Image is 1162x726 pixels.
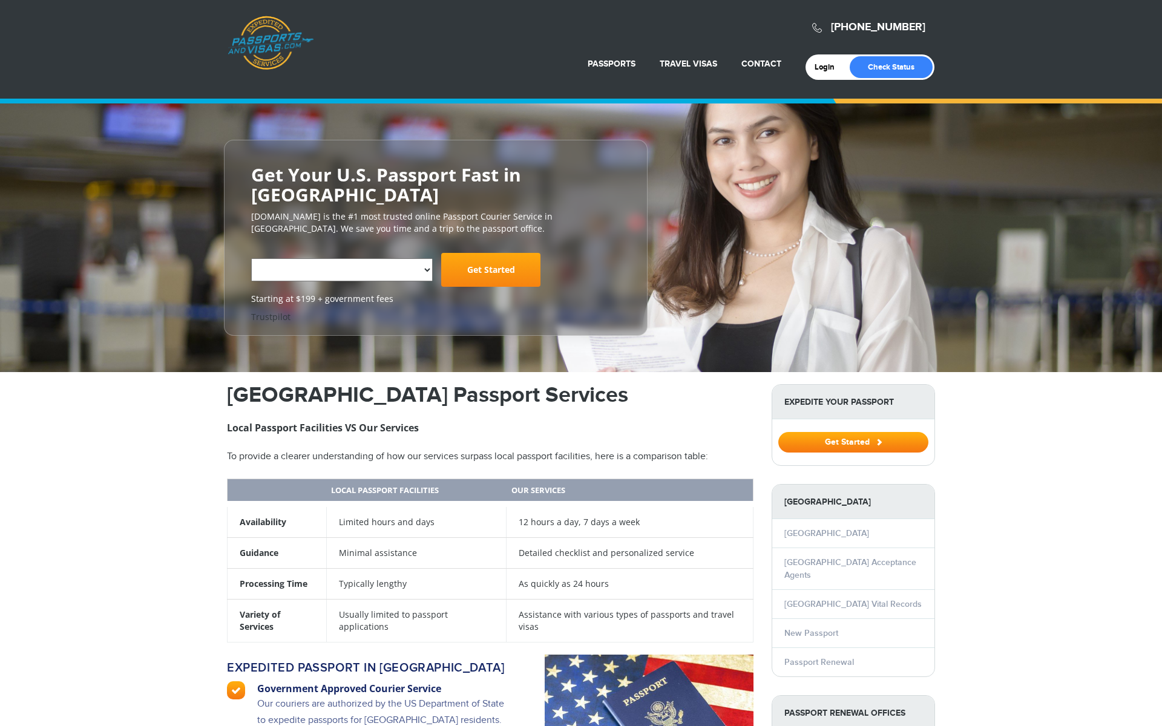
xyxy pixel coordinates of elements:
h3: Government Approved Courier Service [257,681,506,696]
td: Limited hours and days [326,504,506,538]
button: Get Started [778,432,928,453]
p: [DOMAIN_NAME] is the #1 most trusted online Passport Courier Service in [GEOGRAPHIC_DATA]. We sav... [251,211,620,235]
strong: Processing Time [240,578,307,589]
th: Local Passport Facilities [326,479,506,504]
span: Starting at $199 + government fees [251,293,620,305]
td: Assistance with various types of passports and travel visas [507,599,753,642]
a: New Passport [784,628,838,638]
p: To provide a clearer understanding of how our services surpass local passport facilities, here is... [227,450,753,464]
a: [PHONE_NUMBER] [831,21,925,34]
td: Usually limited to passport applications [326,599,506,642]
td: Typically lengthy [326,568,506,599]
strong: Guidance [240,547,278,558]
a: [GEOGRAPHIC_DATA] Acceptance Agents [784,557,916,580]
h2: Get Your U.S. Passport Fast in [GEOGRAPHIC_DATA] [251,165,620,204]
a: [GEOGRAPHIC_DATA] Vital Records [784,599,922,609]
a: Check Status [850,56,933,78]
a: Trustpilot [251,311,290,322]
a: Travel Visas [660,59,717,69]
td: As quickly as 24 hours [507,568,753,599]
a: Get Started [778,437,928,446]
strong: [GEOGRAPHIC_DATA] [772,485,934,519]
th: Our Services [507,479,753,504]
a: Login [815,62,843,72]
strong: Availability [240,516,286,528]
a: [GEOGRAPHIC_DATA] [784,528,869,538]
a: Contact [741,59,781,69]
h1: [GEOGRAPHIC_DATA] Passport Services [227,384,753,406]
a: Passport Renewal [784,657,854,667]
td: Minimal assistance [326,537,506,568]
a: Get Started [441,253,540,287]
strong: Expedite Your Passport [772,385,934,419]
td: Detailed checklist and personalized service [507,537,753,568]
h3: Local Passport Facilities VS Our Services [227,420,753,435]
strong: Variety of Services [240,609,280,632]
td: 12 hours a day, 7 days a week [507,504,753,538]
a: Passports [588,59,635,69]
h2: Expedited passport in [GEOGRAPHIC_DATA] [227,661,506,675]
a: Passports & [DOMAIN_NAME] [228,16,313,70]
